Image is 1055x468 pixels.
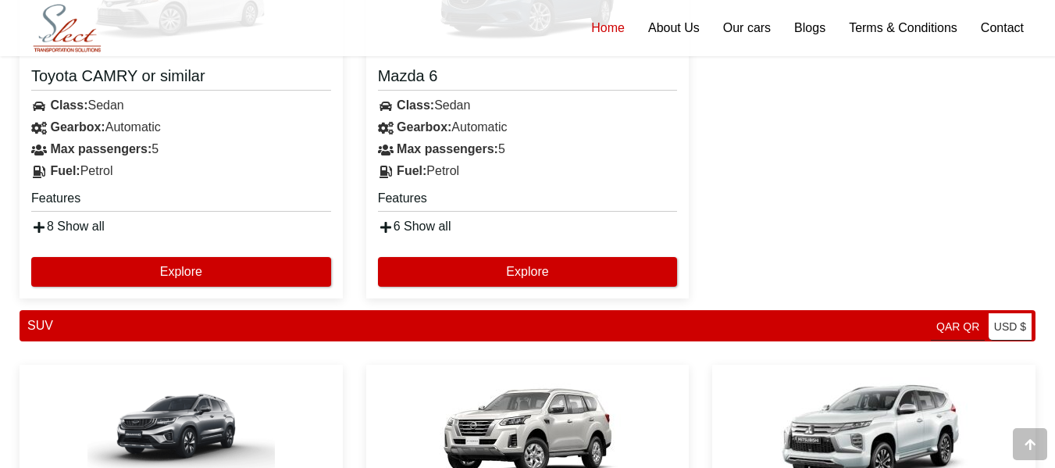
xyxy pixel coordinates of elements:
div: Petrol [366,160,690,182]
strong: Fuel: [397,164,426,177]
strong: Fuel: [50,164,80,177]
div: SUV [20,310,1035,341]
div: 5 [366,138,690,160]
a: Mazda 6 [378,66,678,91]
a: 8 Show all [31,220,105,233]
a: Toyota CAMRY or similar [31,66,331,91]
div: Automatic [20,116,343,138]
a: USD $ [989,313,1032,341]
h5: Features [378,190,678,212]
div: 5 [20,138,343,160]
h5: Features [31,190,331,212]
strong: Gearbox: [397,120,451,134]
a: 6 Show all [378,220,451,233]
strong: Class: [50,98,87,112]
div: Sedan [366,95,690,116]
strong: Class: [397,98,434,112]
strong: Gearbox: [50,120,105,134]
button: Explore [378,257,678,287]
div: Petrol [20,160,343,182]
div: Automatic [366,116,690,138]
button: Explore [31,257,331,287]
a: QAR QR [931,313,985,341]
strong: Max passengers: [50,142,151,155]
img: Select Rent a Car [23,2,111,55]
strong: Max passengers: [397,142,498,155]
div: Sedan [20,95,343,116]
